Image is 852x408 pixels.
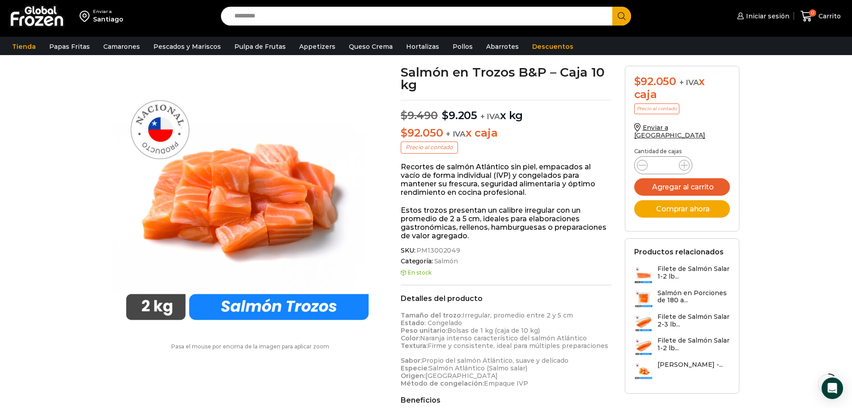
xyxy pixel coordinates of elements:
[401,142,458,153] p: Precio al contado
[401,100,611,122] p: x kg
[798,6,843,27] a: 0 Carrito
[80,9,93,24] img: address-field-icon.svg
[655,159,672,172] input: Product quantity
[401,109,407,122] span: $
[442,109,449,122] span: $
[634,75,641,88] span: $
[634,289,730,309] a: Salmón en Porciones de 180 a...
[401,372,425,380] strong: Origen:
[401,311,462,319] strong: Tamaño del trozo:
[401,126,407,139] span: $
[402,38,444,55] a: Hortalizas
[401,127,611,140] p: x caja
[401,109,438,122] bdi: 9.490
[809,9,816,17] span: 0
[657,289,730,305] h3: Salmón en Porciones de 180 a...
[634,75,730,101] div: x caja
[45,38,94,55] a: Papas Fritas
[8,38,40,55] a: Tienda
[401,294,611,303] h2: Detalles del producto
[822,378,843,399] div: Open Intercom Messenger
[401,66,611,91] h1: Salmón en Trozos B&P – Caja 10 kg
[113,344,388,350] p: Pasa el mouse por encima de la imagen para aplicar zoom
[93,15,123,24] div: Santiago
[735,7,789,25] a: Iniciar sesión
[634,265,730,284] a: Filete de Salmón Salar 1-2 lb...
[448,38,477,55] a: Pollos
[480,112,500,121] span: + IVA
[113,66,381,335] img: salmon-trozos-2
[657,313,730,328] h3: Filete de Salmón Salar 2-3 lb...
[816,12,841,21] span: Carrito
[401,356,422,365] strong: Sabor:
[744,12,789,21] span: Iniciar sesión
[401,312,611,387] p: Irregular, promedio entre 2 y 5 cm : Congelado Bolsas de 1 kg (caja de 10 kg) Naranja intenso car...
[401,126,443,139] bdi: 92.050
[401,319,424,327] strong: Estado
[442,109,477,122] bdi: 9.205
[99,38,144,55] a: Camarones
[401,206,611,241] p: Estos trozos presentan un calibre irregular con un promedio de 2 a 5 cm, ideales para elaboracion...
[634,103,679,114] p: Precio al contado
[634,313,730,332] a: Filete de Salmón Salar 2-3 lb...
[401,258,611,265] span: Categoría:
[634,337,730,356] a: Filete de Salmón Salar 1-2 lb...
[149,38,225,55] a: Pescados y Mariscos
[401,379,484,387] strong: Método de congelación:
[657,337,730,352] h3: Filete de Salmón Salar 1-2 lb...
[401,334,420,342] strong: Color:
[634,75,676,88] bdi: 92.050
[401,326,447,335] strong: Peso unitario:
[634,178,730,196] button: Agregar al carrito
[401,163,611,197] p: Recortes de salmón Atlántico sin piel, empacados al vacío de forma individual (IVP) y congelados ...
[401,247,611,254] span: SKU:
[482,38,523,55] a: Abarrotes
[657,265,730,280] h3: Filete de Salmón Salar 1-2 lb...
[401,270,611,276] p: En stock
[679,78,699,87] span: + IVA
[230,38,290,55] a: Pulpa de Frutas
[657,361,723,369] h3: [PERSON_NAME] -...
[344,38,397,55] a: Queso Crema
[401,364,429,372] strong: Especie:
[295,38,340,55] a: Appetizers
[401,342,428,350] strong: Textura:
[634,124,706,139] a: Enviar a [GEOGRAPHIC_DATA]
[433,258,458,265] a: Salmón
[93,9,123,15] div: Enviar a
[634,148,730,155] p: Cantidad de cajas
[401,396,611,404] h2: Beneficios
[528,38,578,55] a: Descuentos
[634,248,724,256] h2: Productos relacionados
[634,361,723,380] a: [PERSON_NAME] -...
[634,200,730,218] button: Comprar ahora
[612,7,631,26] button: Search button
[446,129,466,138] span: + IVA
[415,247,460,254] span: PM13002049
